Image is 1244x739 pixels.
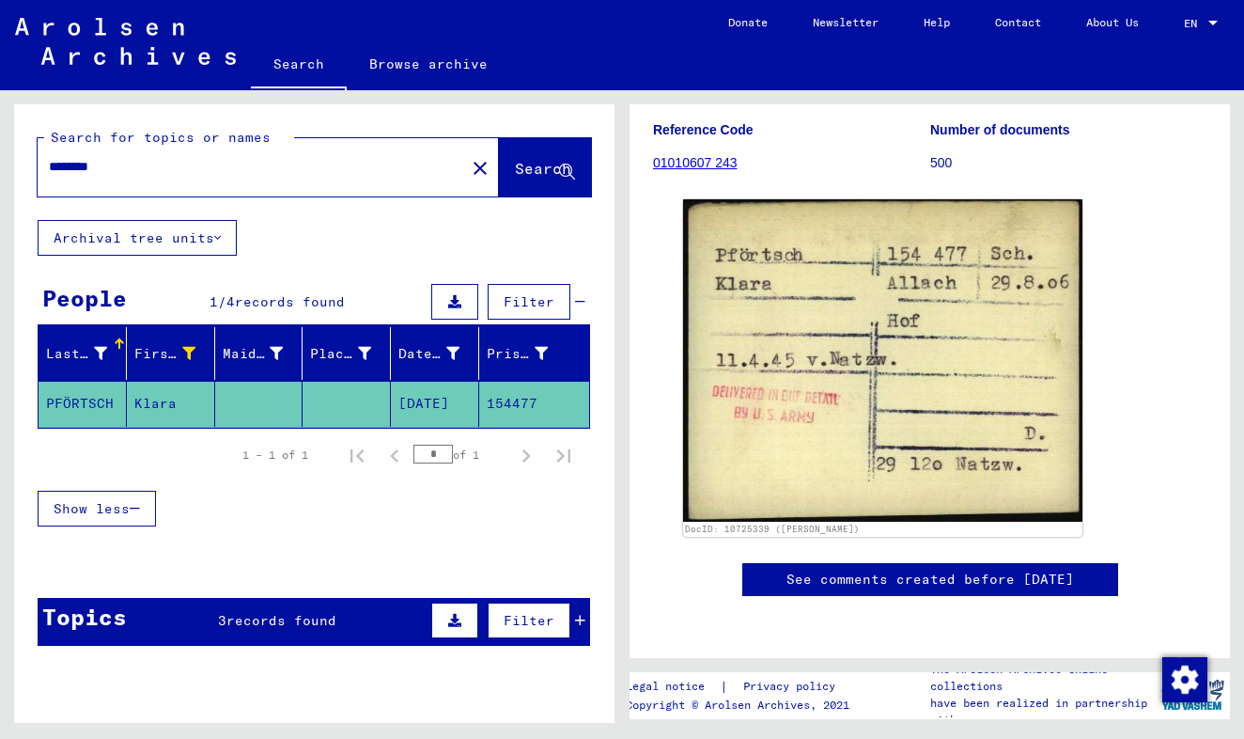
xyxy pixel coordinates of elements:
p: have been realized in partnership with [930,695,1155,729]
img: 001.jpg [683,199,1082,522]
button: Search [499,138,591,197]
mat-cell: 154477 [479,381,589,427]
mat-header-cell: Date of Birth [391,327,479,380]
button: Clear [461,149,499,186]
span: Show less [54,500,130,517]
div: People [42,281,127,315]
a: Legal notice [626,677,720,697]
img: yv_logo.png [1158,671,1228,718]
div: Place of Birth [310,344,371,364]
div: First Name [134,338,219,369]
div: Date of Birth [398,338,483,369]
mat-cell: PFÖRTSCH [39,381,127,427]
a: Browse archive [347,41,510,86]
b: Reference Code [653,122,754,137]
p: 500 [930,153,1206,173]
mat-icon: close [469,157,491,180]
div: of 1 [413,446,507,464]
mat-cell: Klara [127,381,215,427]
span: EN [1184,17,1205,30]
div: 1 – 1 of 1 [242,447,308,464]
mat-header-cell: Prisoner # [479,327,589,380]
button: Next page [507,436,545,474]
div: First Name [134,344,195,364]
button: Previous page [376,436,413,474]
button: Filter [488,603,570,638]
mat-label: Search for topics or names [51,129,271,146]
button: Last page [545,436,583,474]
mat-header-cell: Maiden Name [215,327,303,380]
div: Last Name [46,344,107,364]
div: Change consent [1161,656,1206,701]
img: Arolsen_neg.svg [15,18,236,65]
button: First page [338,436,376,474]
p: Copyright © Arolsen Archives, 2021 [626,697,858,714]
a: See comments created before [DATE] [786,570,1074,590]
a: Privacy policy [728,677,858,697]
a: DocID: 10725339 ([PERSON_NAME]) [685,524,860,534]
span: Filter [504,293,554,310]
span: records found [226,612,336,629]
button: Archival tree units [38,220,237,256]
span: records found [235,293,345,310]
span: Search [515,159,571,178]
button: Show less [38,491,156,527]
a: Search [251,41,347,90]
div: Prisoner # [487,344,548,364]
span: Filter [504,612,554,629]
mat-header-cell: Place of Birth [303,327,391,380]
mat-header-cell: Last Name [39,327,127,380]
span: 1 [210,293,218,310]
div: | [626,677,858,697]
div: Date of Birth [398,344,459,364]
span: 4 [226,293,235,310]
span: / [218,293,226,310]
img: Change consent [1162,657,1207,702]
div: Last Name [46,338,131,369]
div: Topics [42,600,127,634]
div: Place of Birth [310,338,395,369]
div: Prisoner # [487,338,571,369]
mat-header-cell: First Name [127,327,215,380]
a: 01010607 243 [653,155,738,170]
div: Maiden Name [223,338,307,369]
b: Number of documents [930,122,1070,137]
p: The Arolsen Archives online collections [930,661,1155,695]
span: 3 [218,612,226,629]
div: Maiden Name [223,344,284,364]
button: Filter [488,284,570,320]
mat-cell: [DATE] [391,381,479,427]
